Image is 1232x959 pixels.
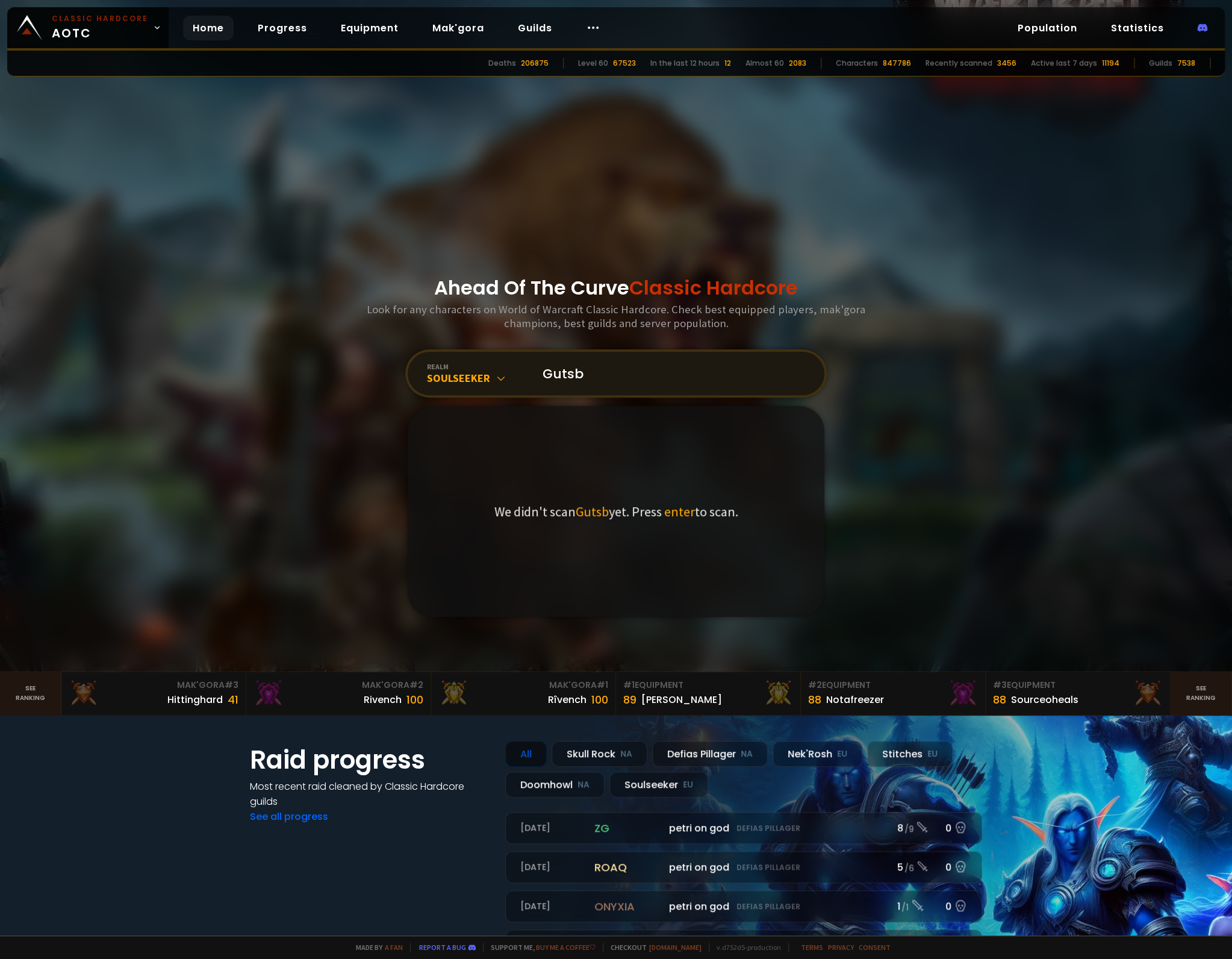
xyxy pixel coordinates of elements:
div: realm [427,362,528,371]
a: Consent [859,943,891,952]
a: Buy me a coffee [536,943,596,952]
small: NA [577,779,590,791]
h1: Raid progress [250,741,491,779]
div: Almost 60 [745,58,784,69]
span: Support me, [483,943,596,952]
small: NA [620,748,632,760]
span: # 3 [225,679,238,691]
div: Recently scanned [926,58,992,69]
div: Guilds [1149,58,1172,69]
a: Population [1008,16,1087,40]
div: 847786 [883,58,911,69]
div: 41 [228,692,238,708]
a: #1Equipment89[PERSON_NAME] [616,672,801,715]
small: EU [837,748,847,760]
span: enter [664,503,695,520]
h1: Ahead Of The Curve [434,273,798,302]
div: 88 [993,692,1006,708]
small: EU [683,779,693,791]
span: AOTC [52,13,148,42]
small: EU [927,748,938,760]
span: v. d752d5 - production [709,943,781,952]
div: Active last 7 days [1031,58,1097,69]
a: Report a bug [419,943,466,952]
div: Equipment [993,679,1163,692]
span: Gutsb [576,503,609,520]
div: Nek'Rosh [773,741,862,767]
div: Stitches [867,741,953,767]
div: Doomhowl [505,772,605,798]
a: Mak'gora [423,16,494,40]
div: Notafreezer [826,692,884,707]
a: [DATE]zgpetri on godDefias Pillager8 /90 [505,812,982,844]
div: Skull Rock [552,741,647,767]
small: NA [741,748,753,760]
div: 2083 [789,58,806,69]
div: Equipment [623,679,793,692]
div: All [505,741,547,767]
div: 11194 [1102,58,1119,69]
a: [DOMAIN_NAME] [649,943,702,952]
a: Seeranking [1171,672,1232,715]
div: Mak'Gora [438,679,608,692]
div: [PERSON_NAME] [641,692,722,707]
div: Characters [836,58,878,69]
div: Deaths [488,58,516,69]
small: Classic Hardcore [52,13,148,24]
div: Level 60 [578,58,608,69]
a: a fan [385,943,403,952]
a: Mak'Gora#3Hittinghard41 [61,672,246,715]
h4: Most recent raid cleaned by Classic Hardcore guilds [250,779,491,809]
a: Mak'Gora#1Rîvench100 [431,672,616,715]
span: Made by [349,943,403,952]
div: 89 [623,692,636,708]
input: Search a character... [535,352,810,395]
div: Mak'Gora [254,679,423,692]
a: [DATE]roaqpetri on godDefias Pillager5 /60 [505,851,982,883]
a: Statistics [1101,16,1174,40]
div: 67523 [613,58,636,69]
h3: Look for any characters on World of Warcraft Classic Hardcore. Check best equipped players, mak'g... [362,302,870,330]
a: #3Equipment88Sourceoheals [986,672,1171,715]
p: We didn't scan yet. Press to scan. [494,503,738,520]
div: 100 [591,692,608,708]
div: 7538 [1177,58,1195,69]
span: # 2 [409,679,423,691]
div: Mak'Gora [69,679,238,692]
div: Equipment [808,679,978,692]
span: # 1 [623,679,635,691]
div: Soulseeker [609,772,708,798]
a: Mak'Gora#2Rivench100 [246,672,431,715]
span: # 1 [597,679,608,691]
span: # 3 [993,679,1007,691]
a: Terms [801,943,823,952]
div: Rîvench [548,692,586,707]
span: Checkout [603,943,702,952]
div: In the last 12 hours [650,58,720,69]
div: Defias Pillager [652,741,768,767]
a: #2Equipment88Notafreezer [801,672,986,715]
div: Rivench [364,692,402,707]
a: [DATE]onyxiapetri on godDefias Pillager1 /10 [505,890,982,922]
div: Soulseeker [427,371,528,385]
a: Home [183,16,234,40]
span: Classic Hardcore [629,274,798,301]
div: 100 [406,692,423,708]
a: Classic HardcoreAOTC [7,7,169,48]
span: # 2 [808,679,822,691]
div: Hittinghard [167,692,223,707]
div: Sourceoheals [1011,692,1078,707]
a: Guilds [508,16,562,40]
a: Equipment [331,16,408,40]
a: Privacy [828,943,854,952]
div: 3456 [997,58,1016,69]
a: Progress [248,16,317,40]
div: 88 [808,692,821,708]
a: See all progress [250,810,328,823]
div: 12 [724,58,731,69]
div: 206875 [521,58,549,69]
